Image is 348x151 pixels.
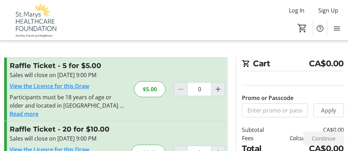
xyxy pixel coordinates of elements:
div: Sales will close on [DATE] 9:00 PM [10,134,123,143]
button: Menu [330,22,344,35]
button: Log In [283,5,310,16]
a: View the Licence for this Draw [10,82,89,90]
span: Log In [289,6,304,15]
h2: Cart [242,57,344,71]
button: Read more [10,110,38,118]
button: Apply [313,103,344,117]
td: Calculated at checkout [272,134,344,142]
div: Sales will close on [DATE] 9:00 PM [10,71,126,79]
button: Help [313,22,327,35]
span: Sign Up [318,6,338,15]
button: Increment by one [211,83,225,96]
span: CA$0.00 [309,57,344,69]
h3: Raffle Ticket - 5 for $5.00 [10,60,126,71]
button: Sign Up [313,5,344,16]
span: Apply [321,106,336,115]
input: Raffle Ticket Quantity [187,82,211,96]
label: Promo or Passcode [242,94,293,102]
div: $5.00 [134,81,166,97]
img: St. Marys Healthcare Foundation's Logo [4,3,66,37]
input: Enter promo or passcode [242,103,308,117]
button: Cart [296,22,309,34]
h3: Raffle Ticket - 20 for $10.00 [10,124,123,134]
div: Participants must be 18 years of age or older and located in [GEOGRAPHIC_DATA] at the time of pur... [10,93,126,110]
